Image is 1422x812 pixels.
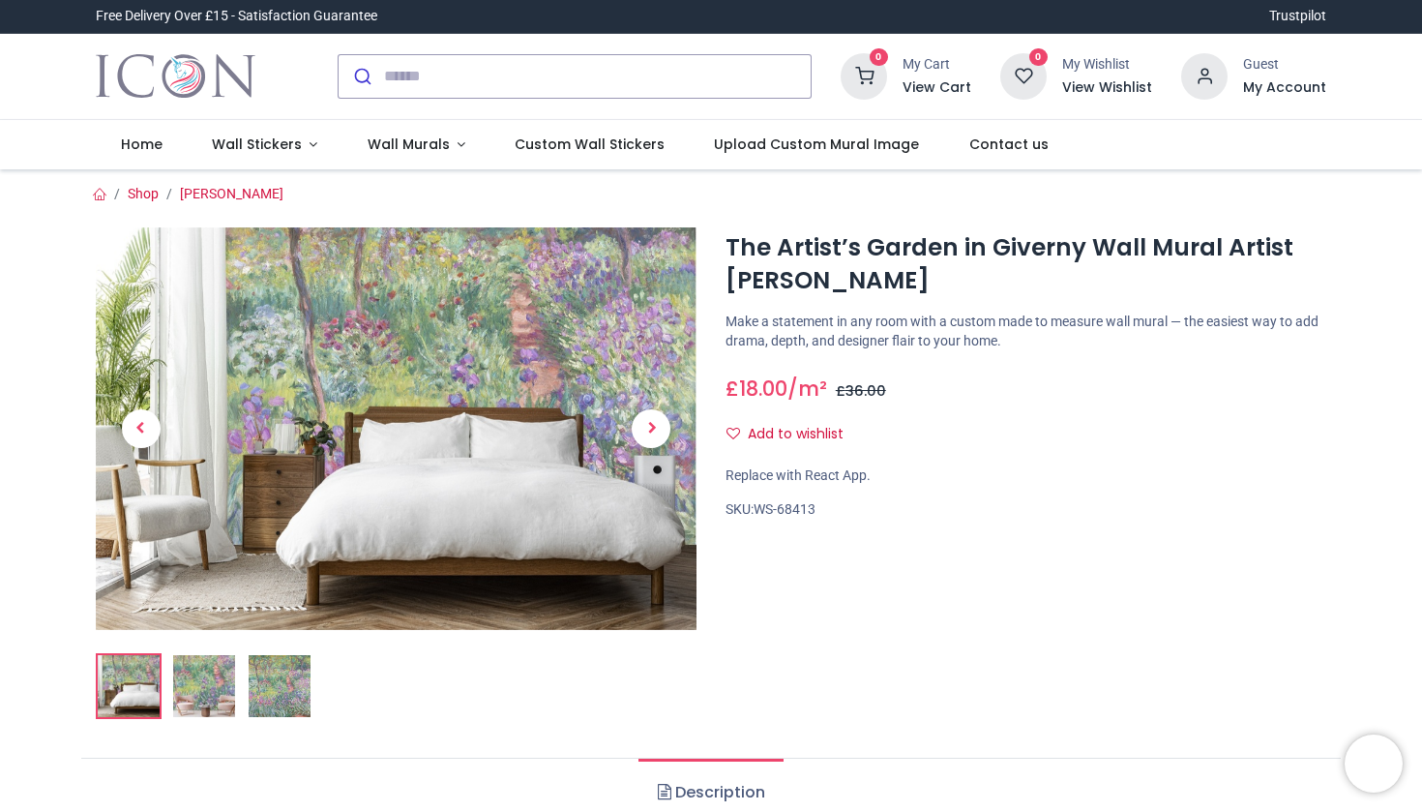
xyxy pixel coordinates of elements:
[726,313,1326,350] p: Make a statement in any room with a custom made to measure wall mural — the easiest way to add dr...
[96,227,696,630] img: The Artist’s Garden in Giverny Wall Mural Artist Claude Monet
[96,49,255,104] a: Logo of Icon Wall Stickers
[726,500,1326,520] div: SKU:
[969,135,1049,154] span: Contact us
[128,186,159,201] a: Shop
[249,655,311,717] img: WS-68413-03
[368,135,450,154] span: Wall Murals
[607,287,696,569] a: Next
[339,55,384,98] button: Submit
[1243,78,1326,98] a: My Account
[632,409,670,448] span: Next
[903,55,971,75] div: My Cart
[726,231,1326,298] h1: The Artist’s Garden in Giverny Wall Mural Artist [PERSON_NAME]
[754,501,815,517] span: WS-68413
[1000,67,1047,82] a: 0
[96,287,186,569] a: Previous
[96,49,255,104] img: Icon Wall Stickers
[726,375,787,403] span: £
[845,381,886,401] span: 36.00
[1062,78,1152,98] a: View Wishlist
[98,655,160,717] img: The Artist’s Garden in Giverny Wall Mural Artist Claude Monet
[841,67,887,82] a: 0
[515,135,665,154] span: Custom Wall Stickers
[1243,55,1326,75] div: Guest
[187,120,342,170] a: Wall Stickers
[1029,48,1048,67] sup: 0
[726,418,860,451] button: Add to wishlistAdd to wishlist
[1269,7,1326,26] a: Trustpilot
[1062,55,1152,75] div: My Wishlist
[173,655,235,717] img: WS-68413-02
[1345,735,1403,793] iframe: Brevo live chat
[739,375,787,403] span: 18.00
[903,78,971,98] a: View Cart
[122,409,161,448] span: Previous
[212,135,302,154] span: Wall Stickers
[787,375,827,403] span: /m²
[714,135,919,154] span: Upload Custom Mural Image
[180,186,283,201] a: [PERSON_NAME]
[726,466,1326,486] div: Replace with React App.
[836,381,886,401] span: £
[870,48,888,67] sup: 0
[342,120,490,170] a: Wall Murals
[121,135,163,154] span: Home
[96,7,377,26] div: Free Delivery Over £15 - Satisfaction Guarantee
[726,427,740,440] i: Add to wishlist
